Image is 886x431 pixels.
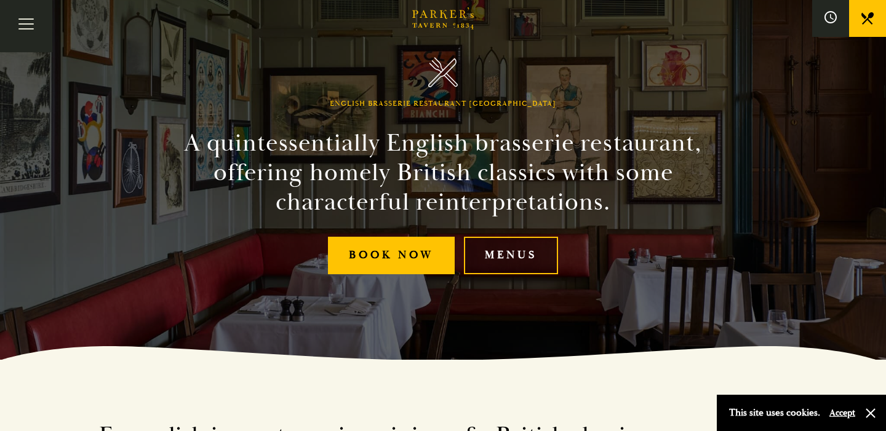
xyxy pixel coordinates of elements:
img: Parker's Tavern Brasserie Cambridge [428,57,458,87]
button: Accept [829,407,855,419]
a: Book Now [328,237,455,274]
button: Close and accept [864,407,877,419]
h2: A quintessentially English brasserie restaurant, offering homely British classics with some chara... [162,129,724,217]
p: This site uses cookies. [729,404,820,422]
h1: English Brasserie Restaurant [GEOGRAPHIC_DATA] [330,100,556,108]
a: Menus [464,237,558,274]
